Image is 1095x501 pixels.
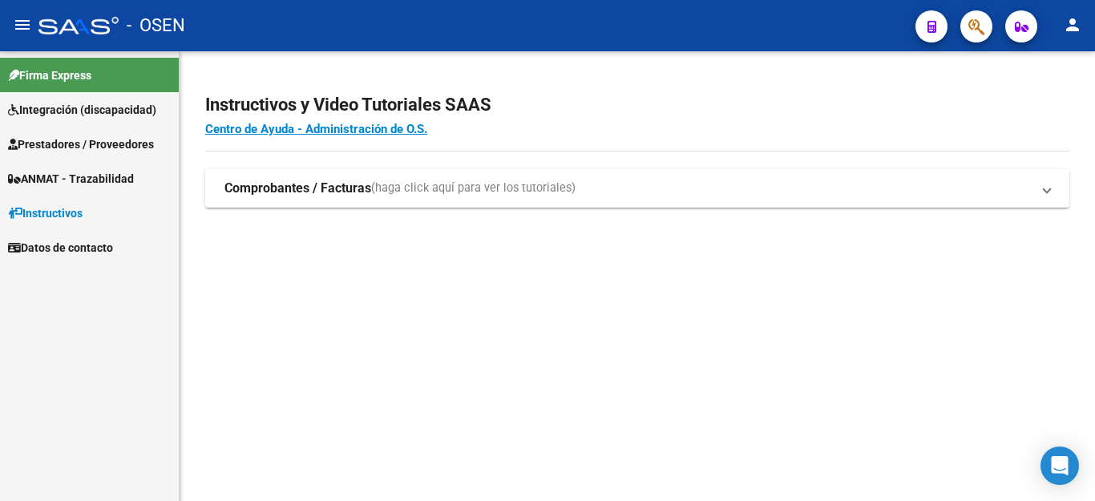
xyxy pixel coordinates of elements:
[205,169,1069,208] mat-expansion-panel-header: Comprobantes / Facturas(haga click aquí para ver los tutoriales)
[205,90,1069,120] h2: Instructivos y Video Tutoriales SAAS
[8,135,154,153] span: Prestadores / Proveedores
[8,204,83,222] span: Instructivos
[1040,446,1079,485] div: Open Intercom Messenger
[1063,15,1082,34] mat-icon: person
[205,122,427,136] a: Centro de Ayuda - Administración de O.S.
[8,239,113,257] span: Datos de contacto
[8,67,91,84] span: Firma Express
[13,15,32,34] mat-icon: menu
[127,8,185,43] span: - OSEN
[8,101,156,119] span: Integración (discapacidad)
[371,180,576,197] span: (haga click aquí para ver los tutoriales)
[8,170,134,188] span: ANMAT - Trazabilidad
[224,180,371,197] strong: Comprobantes / Facturas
